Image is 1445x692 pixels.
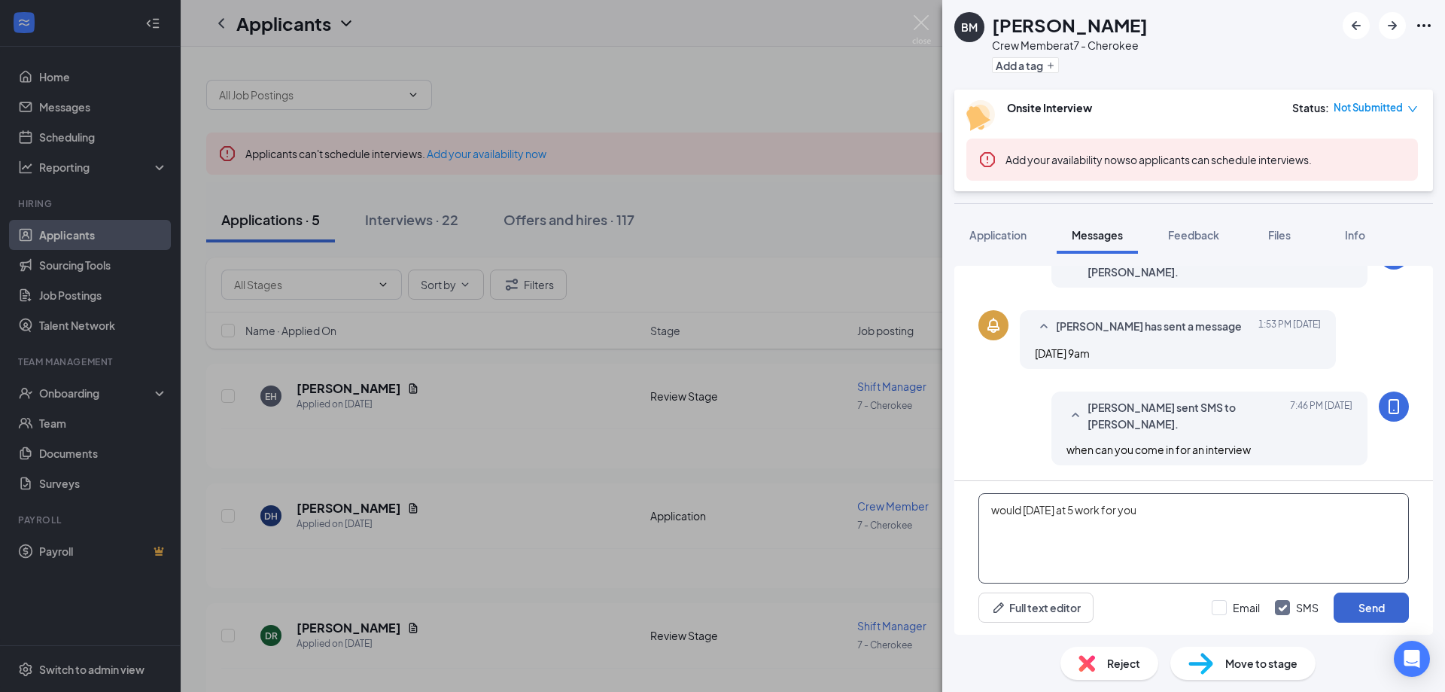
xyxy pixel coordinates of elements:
[1383,17,1401,35] svg: ArrowRight
[984,316,1002,334] svg: Bell
[1072,228,1123,242] span: Messages
[1056,318,1242,336] span: [PERSON_NAME] has sent a message
[1225,655,1297,672] span: Move to stage
[1005,153,1312,166] span: so applicants can schedule interviews.
[1407,104,1418,114] span: down
[1066,443,1251,456] span: when can you come in for an interview
[1258,318,1321,336] span: [DATE] 1:53 PM
[978,151,996,169] svg: Error
[1005,152,1125,167] button: Add your availability now
[1007,101,1092,114] b: Onsite Interview
[978,593,1094,623] button: Full text editorPen
[961,20,978,35] div: BM
[1345,228,1365,242] span: Info
[1385,398,1403,416] svg: MobileSms
[1379,12,1406,39] button: ArrowRight
[969,228,1027,242] span: Application
[1035,346,1090,360] span: [DATE] 9am
[1394,641,1430,677] div: Open Intercom Messenger
[1292,100,1329,115] div: Status :
[992,57,1059,73] button: PlusAdd a tag
[978,493,1409,584] textarea: would [DATE] at 5 work for you
[1347,17,1365,35] svg: ArrowLeftNew
[1290,399,1352,432] span: [DATE] 7:46 PM
[1343,12,1370,39] button: ArrowLeftNew
[991,600,1006,615] svg: Pen
[1046,61,1055,70] svg: Plus
[1268,228,1291,242] span: Files
[1415,17,1433,35] svg: Ellipses
[1334,100,1403,115] span: Not Submitted
[1066,407,1085,425] svg: SmallChevronUp
[1107,655,1140,672] span: Reject
[1168,228,1219,242] span: Feedback
[1088,399,1285,432] span: [PERSON_NAME] sent SMS to [PERSON_NAME].
[1334,593,1409,623] button: Send
[992,12,1148,38] h1: [PERSON_NAME]
[1035,318,1053,336] svg: SmallChevronUp
[992,38,1148,53] div: Crew Member at 7 - Cherokee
